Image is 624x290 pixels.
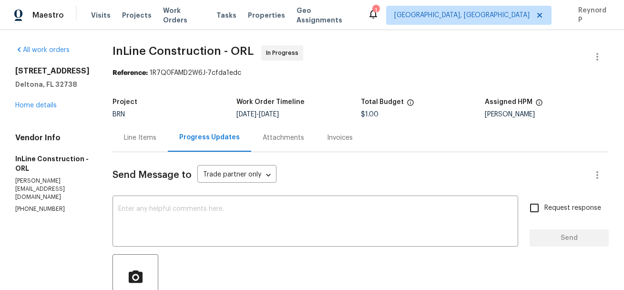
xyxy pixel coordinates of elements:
[216,12,236,19] span: Tasks
[372,6,379,15] div: 1
[574,6,610,25] span: Reynord P
[544,203,601,213] span: Request response
[91,10,111,20] span: Visits
[15,47,70,53] a: All work orders
[179,133,240,142] div: Progress Updates
[485,111,609,118] div: [PERSON_NAME]
[113,111,125,118] span: BRN
[122,10,152,20] span: Projects
[394,10,530,20] span: [GEOGRAPHIC_DATA], [GEOGRAPHIC_DATA]
[15,177,90,201] p: [PERSON_NAME][EMAIL_ADDRESS][DOMAIN_NAME]
[15,133,90,143] h4: Vendor Info
[197,167,276,183] div: Trade partner only
[407,99,414,111] span: The total cost of line items that have been proposed by Opendoor. This sum includes line items th...
[361,99,404,105] h5: Total Budget
[113,170,192,180] span: Send Message to
[113,99,137,105] h5: Project
[266,48,302,58] span: In Progress
[15,205,90,213] p: [PHONE_NUMBER]
[297,6,356,25] span: Geo Assignments
[163,6,205,25] span: Work Orders
[259,111,279,118] span: [DATE]
[15,102,57,109] a: Home details
[263,133,304,143] div: Attachments
[361,111,378,118] span: $1.00
[15,66,90,76] h2: [STREET_ADDRESS]
[124,133,156,143] div: Line Items
[535,99,543,111] span: The hpm assigned to this work order.
[327,133,353,143] div: Invoices
[113,70,148,76] b: Reference:
[485,99,532,105] h5: Assigned HPM
[113,45,254,57] span: InLine Construction - ORL
[113,68,609,78] div: 1R7Q0FAMD2W6J-7cfda1edc
[236,111,279,118] span: -
[15,80,90,89] h5: Deltona, FL 32738
[248,10,285,20] span: Properties
[32,10,64,20] span: Maestro
[15,154,90,173] h5: InLine Construction - ORL
[236,99,305,105] h5: Work Order Timeline
[236,111,256,118] span: [DATE]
